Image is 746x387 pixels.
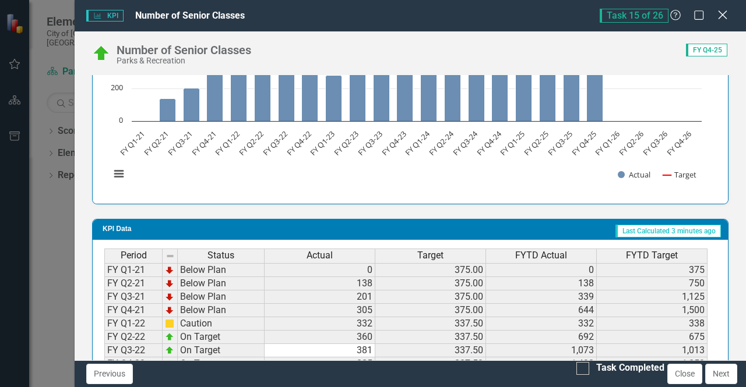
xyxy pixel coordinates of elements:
text: FY Q3-26 [641,129,669,157]
td: 1,350 [597,357,708,371]
td: 337.50 [375,344,486,357]
td: 675 [597,331,708,344]
span: Number of Senior Classes [135,10,245,21]
path: FY Q4-24, 489. Actual. [492,42,508,122]
path: FY Q3-23, 407. Actual. [374,55,390,122]
text: FY Q4-23 [379,129,408,157]
text: FY Q2-25 [522,129,550,157]
td: 1,013 [597,344,708,357]
text: FY Q3-24 [451,128,480,157]
td: FY Q2-22 [104,331,163,344]
td: FY Q3-22 [104,344,163,357]
path: FY Q4-23, 425. Actual. [397,52,413,122]
text: Target [674,169,696,180]
td: FY Q4-22 [104,357,163,371]
path: FY Q2-21, 138. Actual. [160,99,176,122]
svg: Interactive chart [104,17,708,192]
path: FY Q2-24, 385. Actual. [445,59,461,122]
td: 138 [486,277,597,290]
td: 375.00 [375,263,486,277]
text: FY Q1-23 [308,129,337,157]
img: cBAA0RP0Y6D5n+AAAAAElFTkSuQmCC [165,319,174,328]
text: FY Q3-23 [356,129,384,157]
td: 0 [265,263,375,277]
td: FY Q1-22 [104,317,163,331]
td: 337.50 [375,357,486,371]
text: 0 [119,115,123,125]
img: zOikAAAAAElFTkSuQmCC [165,359,174,368]
path: FY Q1-25, 474. Actual. [516,44,532,122]
td: 339 [486,290,597,304]
td: 337.50 [375,331,486,344]
button: Next [705,364,737,384]
img: TnMDeAgwAPMxUmUi88jYAAAAAElFTkSuQmCC [165,292,174,301]
div: Task Completed [596,361,664,375]
td: On Target [178,357,265,371]
div: Chart. Highcharts interactive chart. [104,17,716,192]
td: 337.50 [375,317,486,331]
path: FY Q4-25, 385. Actual. [587,59,603,122]
span: FYTD Target [626,250,678,261]
td: 375.00 [375,277,486,290]
td: FY Q3-21 [104,290,163,304]
path: FY Q1-22, 332. Actual. [231,68,247,122]
td: 338 [597,317,708,331]
img: 8DAGhfEEPCf229AAAAAElFTkSuQmCC [166,251,175,261]
path: FY Q2-25, 467. Actual. [540,45,556,122]
td: 332 [265,317,375,331]
button: View chart menu, Chart [111,166,127,182]
td: 0 [486,263,597,277]
img: zOikAAAAAElFTkSuQmCC [165,346,174,355]
text: FY Q2-26 [617,129,645,157]
td: On Target [178,344,265,357]
td: 1,125 [597,290,708,304]
text: FY Q1-21 [118,129,147,157]
text: FY Q4-25 [569,129,598,157]
td: 335 [265,357,375,371]
td: 375.00 [375,290,486,304]
td: 1,073 [486,344,597,357]
td: 1,500 [597,304,708,317]
text: FY Q4-24 [474,128,504,157]
span: Status [207,250,234,261]
path: FY Q3-21, 201. Actual. [184,88,200,122]
td: 381 [265,344,375,357]
td: Below Plan [178,290,265,304]
img: TnMDeAgwAPMxUmUi88jYAAAAAElFTkSuQmCC [165,265,174,275]
path: FY Q1-23, 281. Actual. [326,76,342,122]
div: Number of Senior Classes [117,44,251,56]
div: Parks & Recreation [117,56,251,65]
text: FY Q3-22 [261,129,289,157]
td: Below Plan [178,263,265,277]
td: Caution [178,317,265,331]
path: FY Q2-23, 419. Actual. [350,53,366,122]
span: Target [417,250,444,261]
text: FY Q4-26 [664,129,693,157]
td: 305 [265,304,375,317]
td: Below Plan [178,277,265,290]
text: FY Q1-24 [403,128,432,157]
span: Task 15 of 26 [600,9,668,23]
td: 644 [486,304,597,317]
span: KPI [86,10,124,22]
path: FY Q4-22, 335. Actual. [302,67,318,122]
text: FY Q4-22 [284,129,313,157]
td: Below Plan [178,304,265,317]
path: FY Q3-25, 401. Actual. [564,56,580,122]
button: Show Actual [618,170,650,180]
img: TnMDeAgwAPMxUmUi88jYAAAAAElFTkSuQmCC [165,279,174,288]
path: FY Q3-22, 381. Actual. [279,59,295,122]
td: 332 [486,317,597,331]
text: FY Q1-25 [498,129,527,157]
td: 360 [265,331,375,344]
path: FY Q1-24, 383. Actual. [421,59,437,122]
td: 750 [597,277,708,290]
span: Last Calculated 3 minutes ago [615,225,721,237]
td: 692 [486,331,597,344]
td: FY Q2-21 [104,277,163,290]
button: Show Target [663,170,696,180]
td: 1,408 [486,357,597,371]
text: FY Q4-21 [189,129,218,157]
path: FY Q2-22, 360. Actual. [255,63,271,122]
text: FY Q2-24 [427,128,456,157]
